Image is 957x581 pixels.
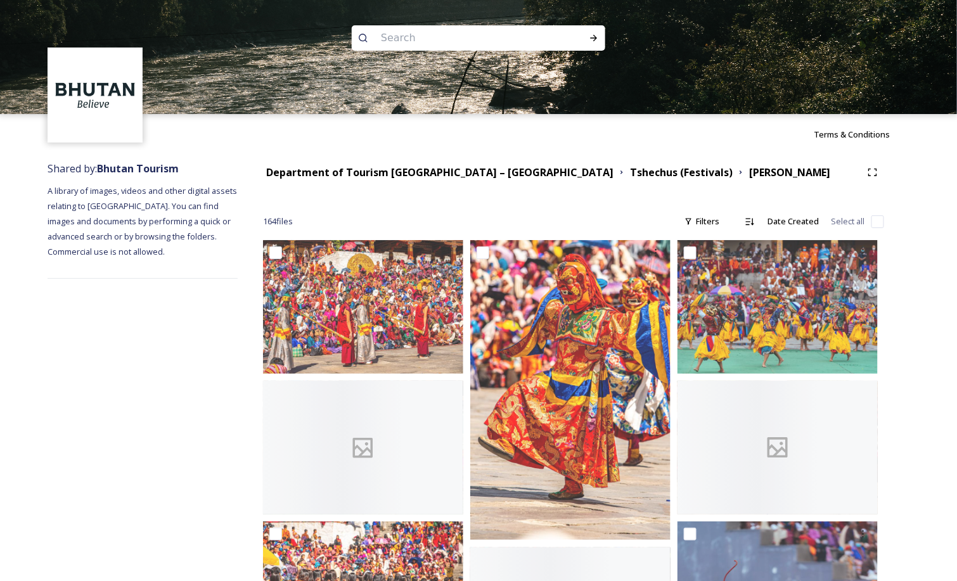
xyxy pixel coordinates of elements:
[814,129,890,140] span: Terms & Conditions
[48,162,179,176] span: Shared by:
[761,209,825,234] div: Date Created
[630,165,733,179] strong: Tshechus (Festivals)
[49,49,141,141] img: BT_Logo_BB_Lockup_CMYK_High%2520Res.jpg
[266,165,613,179] strong: Department of Tourism [GEOGRAPHIC_DATA] – [GEOGRAPHIC_DATA]
[678,240,878,374] img: Thimphu Tshechu-2.jpeg
[749,165,831,179] strong: [PERSON_NAME]
[678,209,726,234] div: Filters
[263,240,463,374] img: Thimphu Tshechu by Bassem Nimah23.jpg
[470,240,671,540] img: Thimphu Tshechu by Bassem Nimah99.jpg
[814,127,909,142] a: Terms & Conditions
[97,162,179,176] strong: Bhutan Tourism
[832,215,865,227] span: Select all
[375,24,548,52] input: Search
[48,185,239,257] span: A library of images, videos and other digital assets relating to [GEOGRAPHIC_DATA]. You can find ...
[263,215,293,227] span: 164 file s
